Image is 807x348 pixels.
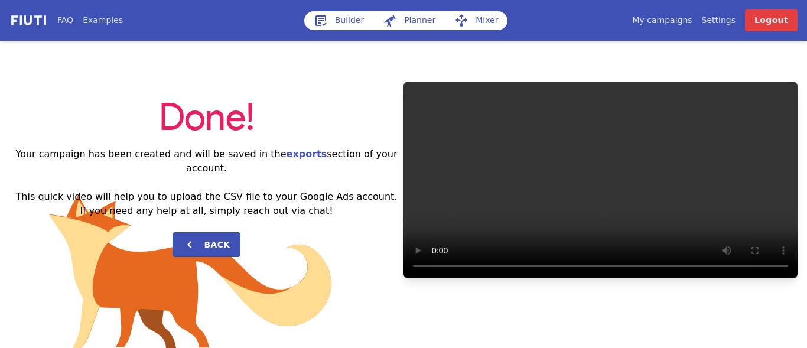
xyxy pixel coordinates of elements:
[445,11,507,30] a: Mixer
[745,9,798,31] a: Logout
[83,14,123,27] a: Examples
[9,147,403,218] h2: Your campaign has been created and will be saved in the section of your account. This quick video...
[9,14,48,27] img: f731f27.png
[702,14,736,27] a: Settings
[173,232,240,257] button: Back
[287,148,327,160] a: exports
[57,14,73,27] a: FAQ
[373,11,445,30] a: Planner
[403,82,798,279] video: Your browser does not support HTML5 video.
[159,100,255,138] span: Done!
[632,14,692,27] a: My campaigns
[304,11,374,30] a: Builder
